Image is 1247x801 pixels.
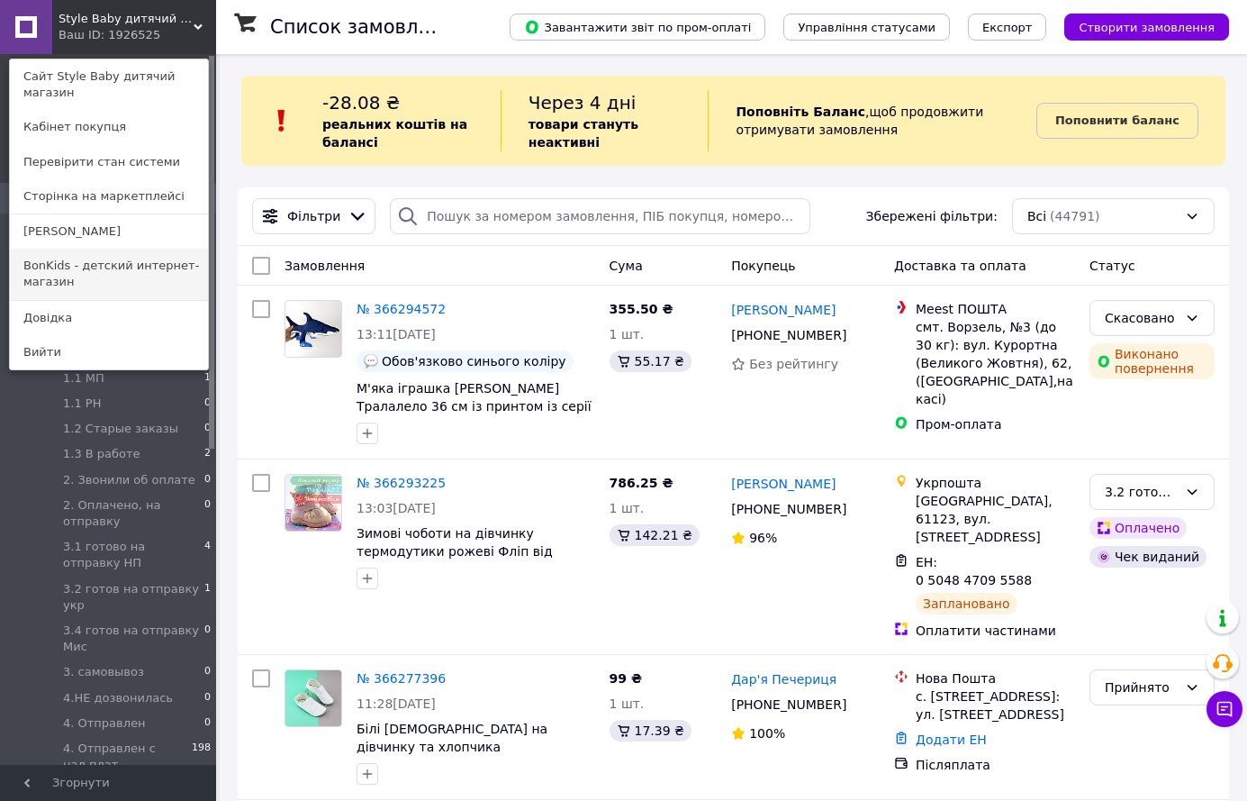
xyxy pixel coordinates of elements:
[866,207,998,225] span: Збережені фільтри:
[610,720,691,742] div: 17.39 ₴
[1105,482,1178,502] div: 3.2 готов на отправку укр
[204,370,211,387] span: 1
[731,259,795,273] span: Покупець
[357,476,446,490] a: № 366293225
[322,92,400,114] span: -28.08 ₴
[63,446,140,462] span: 1.3 В работе
[1206,691,1242,727] button: Чат з покупцем
[357,671,446,686] a: № 366277396
[916,622,1075,640] div: Оплатити частинами
[357,501,436,515] span: 13:03[DATE]
[63,741,192,773] span: 4. Отправлен с нал.плат.
[736,105,865,119] b: Поповніть Баланс
[204,472,211,488] span: 0
[63,690,173,706] span: 4.НЕ дозвонилась
[204,497,211,530] span: 0
[364,354,378,369] img: :speech_balloon:
[59,27,134,43] div: Ваш ID: 1926525
[1089,517,1187,539] div: Оплачено
[1050,209,1099,223] span: (44791)
[916,474,1075,492] div: Укрпошта
[63,396,101,412] span: 1.1 РН
[529,117,638,150] b: товари стануть неактивні
[63,421,178,437] span: 1.2 Старые заказы
[59,11,194,27] span: Style Baby дитячий магазин
[10,335,208,369] a: Вийти
[10,110,208,144] a: Кабінет покупця
[610,696,645,711] span: 1 шт.
[610,501,645,515] span: 1 шт.
[357,722,547,754] a: Білі [DEMOGRAPHIC_DATA] на дівчинку та хлопчика
[285,670,341,726] img: Фото товару
[285,300,342,358] a: Фото товару
[610,476,673,490] span: 786.25 ₴
[916,318,1075,408] div: смт. Ворзель, №3 (до 30 кг): вул. Курортна (Великого Жовтня), 62, ([GEOGRAPHIC_DATA],на касі)
[357,381,592,432] a: М'яка іграшка [PERSON_NAME] Тралалело 36 см із принтом із серії Tralalelo Tralala
[529,92,637,114] span: Через 4 дні
[204,664,211,680] span: 0
[204,715,211,732] span: 0
[1105,678,1178,697] div: Прийнято
[1046,19,1229,33] a: Створити замовлення
[285,475,341,531] img: Фото товару
[894,259,1026,273] span: Доставка та оплата
[708,90,1036,151] div: , щоб продовжити отримувати замовлення
[968,14,1047,41] button: Експорт
[731,502,846,516] span: [PHONE_NUMBER]
[916,756,1075,774] div: Післяплата
[1079,21,1215,34] span: Створити замовлення
[204,446,211,462] span: 2
[1105,308,1178,328] div: Скасовано
[10,301,208,335] a: Довідка
[10,145,208,179] a: Перевірити стан системи
[798,21,935,34] span: Управління статусами
[731,328,846,342] span: [PHONE_NUMBER]
[382,354,566,369] span: Обов'язково синього коліру
[63,664,144,680] span: 3. самовывоз
[10,179,208,214] a: Сторінка на маркетплейсі
[63,715,146,732] span: 4. Отправлен
[285,669,342,727] a: Фото товару
[270,16,453,38] h1: Список замовлень
[10,59,208,110] a: Сайт Style Baby дитячий магазин
[783,14,950,41] button: Управління статусами
[268,107,295,134] img: :exclamation:
[1089,546,1206,568] div: Чек виданий
[916,492,1075,546] div: [GEOGRAPHIC_DATA], 61123, вул. [STREET_ADDRESS]
[204,539,211,571] span: 4
[204,396,211,412] span: 0
[357,526,565,577] a: Зимові чоботи на дівчинку термодутики рожеві Фліп від Том.м розмір 22 - устілка 15 см
[1089,259,1135,273] span: Статус
[63,497,204,530] span: 2. Оплачено, на отправку
[287,207,340,225] span: Фільтри
[63,472,195,488] span: 2. Звонили об оплате
[610,350,691,372] div: 55.17 ₴
[10,249,208,299] a: BonKids - детский интернет-магазин
[749,357,838,371] span: Без рейтингу
[749,726,785,741] span: 100%
[1055,114,1179,127] b: Поповнити баланс
[610,259,643,273] span: Cума
[749,531,777,545] span: 96%
[1036,103,1198,139] a: Поповнити баланс
[1089,343,1215,379] div: Виконано повернення
[10,214,208,249] a: [PERSON_NAME]
[192,741,211,773] span: 198
[322,117,467,150] b: реальних коштів на балансі
[1064,14,1229,41] button: Створити замовлення
[204,421,211,437] span: 0
[390,198,809,234] input: Пошук за номером замовлення, ПІБ покупця, номером телефону, Email, номером накладної
[916,555,1032,587] span: ЕН: 0 5048 4709 5588
[204,690,211,706] span: 0
[610,671,642,686] span: 99 ₴
[916,733,987,747] a: Додати ЕН
[610,302,673,316] span: 355.50 ₴
[1027,207,1046,225] span: Всі
[510,14,765,41] button: Завантажити звіт по пром-оплаті
[731,670,836,688] a: Дар'я Печериця
[916,593,1017,614] div: Заплановано
[610,524,700,546] div: 142.21 ₴
[731,697,846,712] span: [PHONE_NUMBER]
[524,19,751,35] span: Завантажити звіт по пром-оплаті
